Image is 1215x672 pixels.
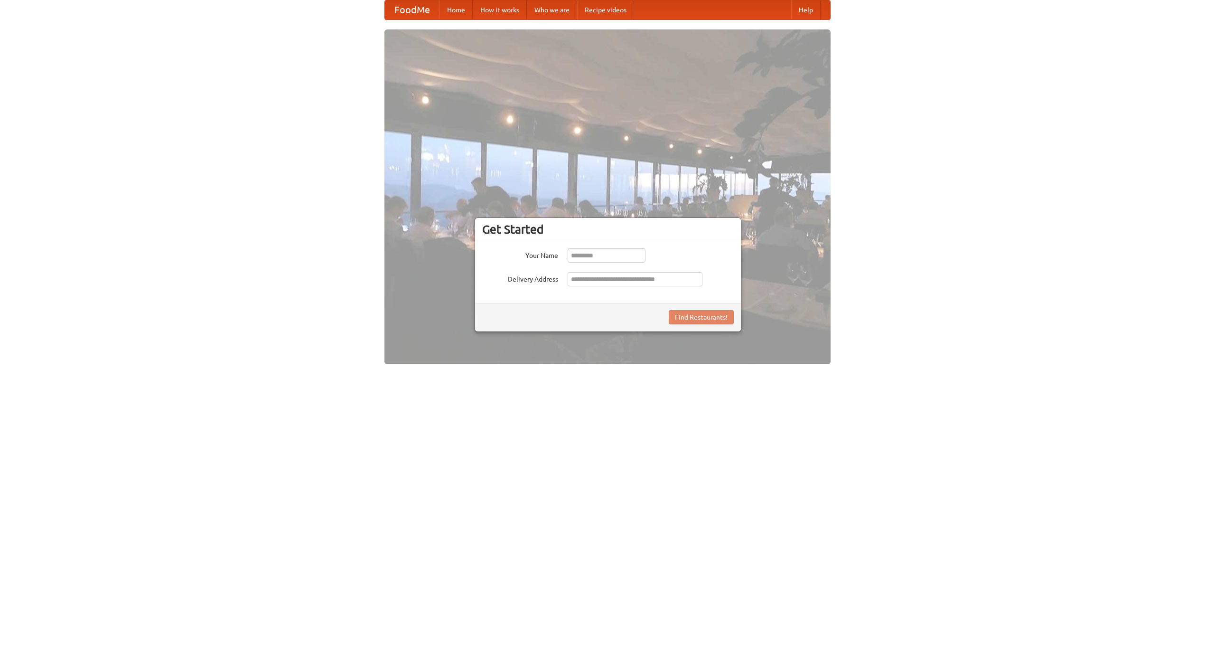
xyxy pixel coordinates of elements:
a: Recipe videos [577,0,634,19]
a: FoodMe [385,0,439,19]
h3: Get Started [482,222,734,237]
a: Home [439,0,473,19]
button: Find Restaurants! [669,310,734,324]
label: Your Name [482,248,558,260]
a: Help [791,0,821,19]
a: How it works [473,0,527,19]
a: Who we are [527,0,577,19]
label: Delivery Address [482,272,558,284]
